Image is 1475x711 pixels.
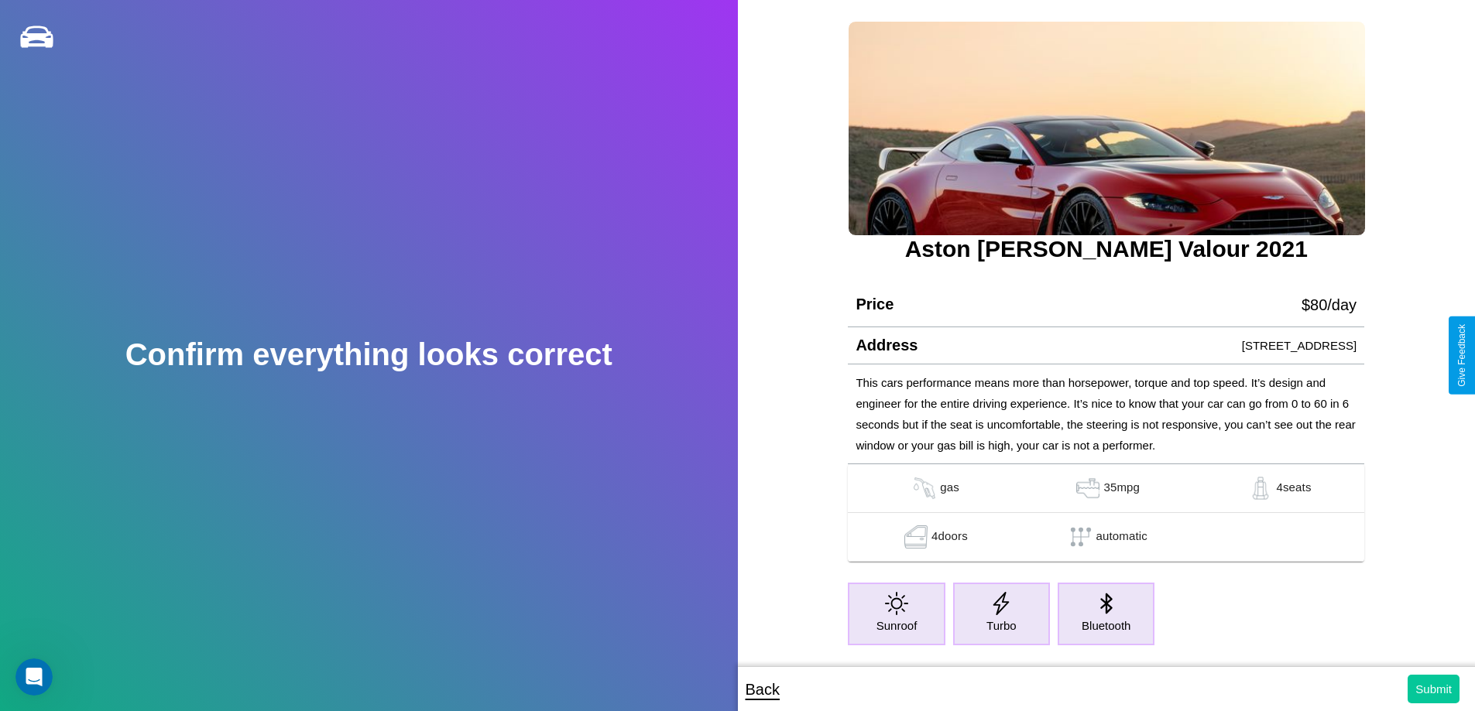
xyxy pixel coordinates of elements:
[856,372,1357,456] p: This cars performance means more than horsepower, torque and top speed. It’s design and engineer ...
[1245,477,1276,500] img: gas
[1302,291,1357,319] p: $ 80 /day
[940,477,959,500] p: gas
[125,337,612,372] h2: Confirm everything looks correct
[1096,525,1147,549] p: automatic
[900,525,931,549] img: gas
[746,675,780,703] p: Back
[1072,477,1103,500] img: gas
[1082,615,1130,636] p: Bluetooth
[1456,324,1467,387] div: Give Feedback
[986,615,1017,636] p: Turbo
[848,464,1364,562] table: simple table
[856,337,918,354] h4: Address
[931,525,968,549] p: 4 doors
[15,658,53,696] iframe: Intercom live chat
[909,477,940,500] img: gas
[856,296,894,313] h4: Price
[1103,477,1140,500] p: 35 mpg
[1408,675,1460,703] button: Submit
[848,236,1364,262] h3: Aston [PERSON_NAME] Valour 2021
[876,615,918,636] p: Sunroof
[1242,335,1357,356] p: [STREET_ADDRESS]
[1276,477,1311,500] p: 4 seats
